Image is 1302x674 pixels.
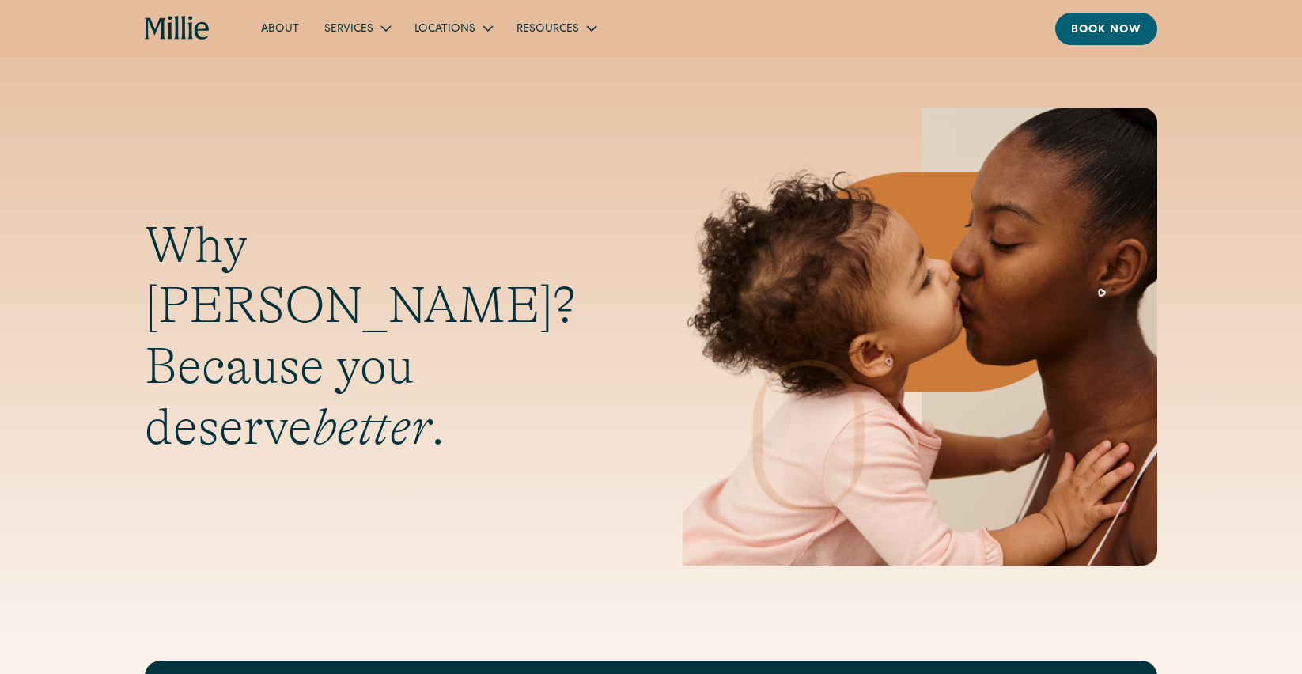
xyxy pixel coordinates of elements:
img: Mother and baby sharing a kiss, highlighting the emotional bond and nurturing care at the heart o... [683,108,1157,566]
div: Book now [1071,22,1141,39]
h1: Why [PERSON_NAME]? Because you deserve . [145,215,619,458]
div: Resources [517,21,579,38]
div: Locations [414,21,475,38]
div: Locations [402,15,504,41]
div: Resources [504,15,607,41]
div: Services [312,15,402,41]
a: About [248,15,312,41]
div: Services [324,21,373,38]
a: home [145,16,210,41]
em: better [312,399,431,456]
a: Book now [1055,13,1157,45]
